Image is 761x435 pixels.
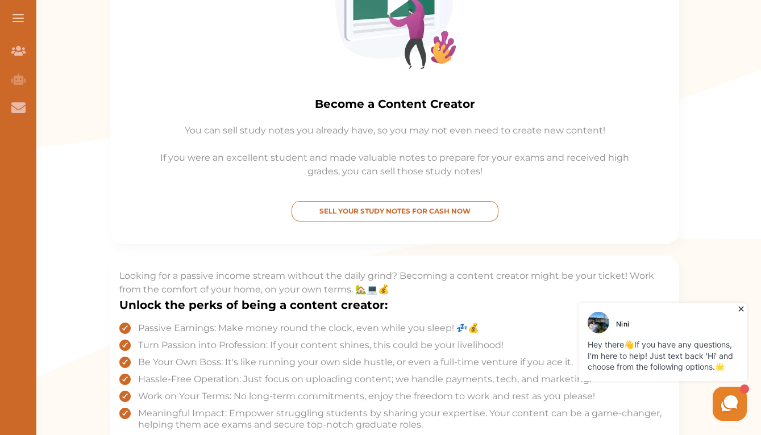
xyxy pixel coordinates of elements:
[138,408,670,430] span: Meaningful Impact: Empower struggling students by sharing your expertise. Your content can be a g...
[110,95,679,112] p: Become a Content Creator
[138,374,591,385] span: Hassle-Free Operation: Just focus on uploading content; we handle payments, tech, and marketing.
[138,323,479,334] span: Passive Earnings: Make money round the clock, even while you sleep! 💤💰
[138,340,504,351] span: Turn Passion into Profession: If your content shines, this could be your livelihood!
[292,201,498,221] button: [object Object]
[138,391,595,402] span: Work on Your Terms: No long-term commitments, enjoy the freedom to work and rest as you please!
[110,124,679,178] p: You can sell study notes you already have, so you may not even need to create new content! If you...
[297,206,493,216] p: SELL YOUR STUDY NOTES FOR CASH NOW
[119,269,670,296] p: Looking for a passive income stream without the daily grind? Becoming a content creator might be ...
[138,357,573,368] span: Be Your Own Boss: It's like running your own side hustle, or even a full-time venture if you ace it.
[488,300,750,424] iframe: HelpCrunch
[119,296,670,313] h3: Unlock the perks of being a content creator:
